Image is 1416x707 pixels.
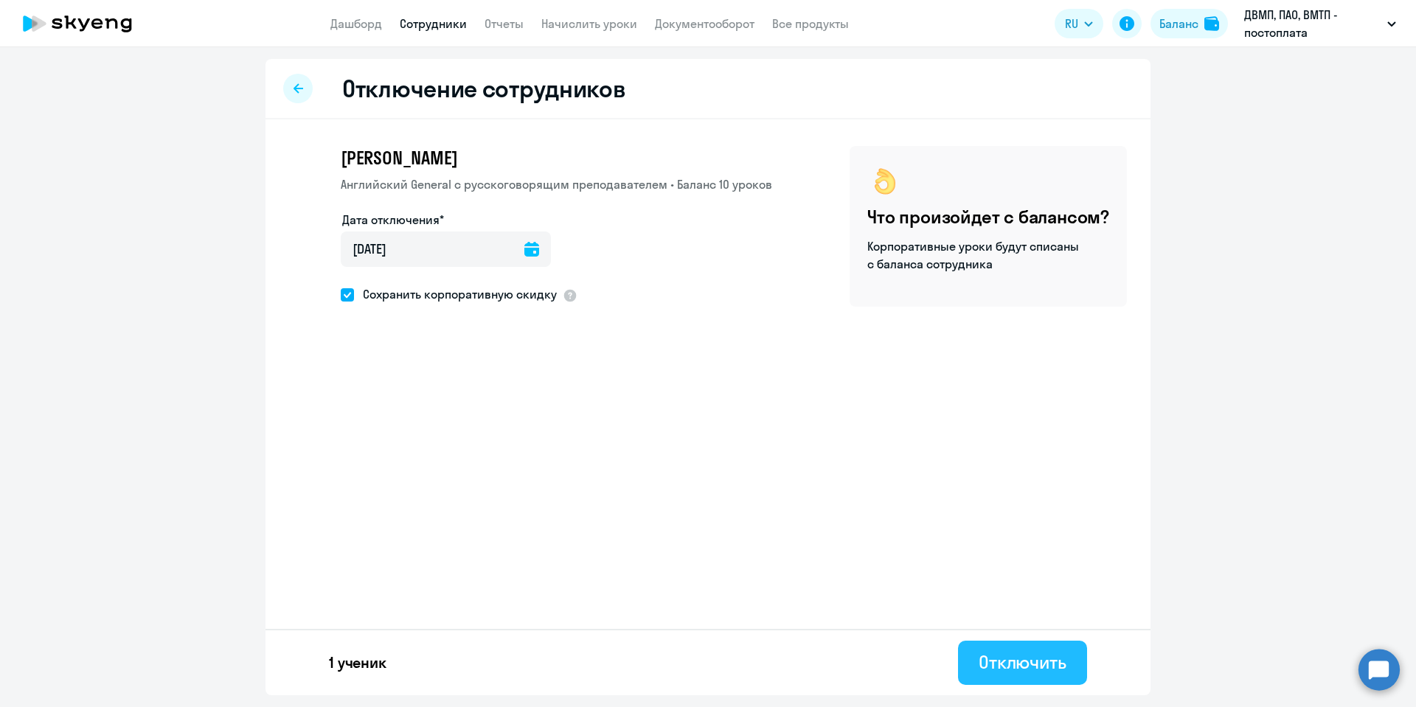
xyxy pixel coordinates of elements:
[342,74,625,103] h2: Отключение сотрудников
[485,16,524,31] a: Отчеты
[341,231,551,267] input: дд.мм.гггг
[979,650,1066,674] div: Отключить
[1237,6,1403,41] button: ДВМП, ПАО, ВМТП - постоплата
[867,237,1081,273] p: Корпоративные уроки будут списаны с баланса сотрудника
[867,164,903,199] img: ok
[329,652,386,673] p: 1 ученик
[400,16,467,31] a: Сотрудники
[1204,16,1219,31] img: balance
[341,146,457,170] span: [PERSON_NAME]
[1244,6,1381,41] p: ДВМП, ПАО, ВМТП - постоплата
[1055,9,1103,38] button: RU
[1150,9,1228,38] button: Балансbalance
[342,211,444,229] label: Дата отключения*
[655,16,754,31] a: Документооборот
[341,175,772,193] p: Английский General с русскоговорящим преподавателем • Баланс 10 уроков
[772,16,849,31] a: Все продукты
[354,285,557,303] span: Сохранить корпоративную скидку
[541,16,637,31] a: Начислить уроки
[1065,15,1078,32] span: RU
[958,641,1087,685] button: Отключить
[330,16,382,31] a: Дашборд
[867,205,1109,229] h4: Что произойдет с балансом?
[1159,15,1198,32] div: Баланс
